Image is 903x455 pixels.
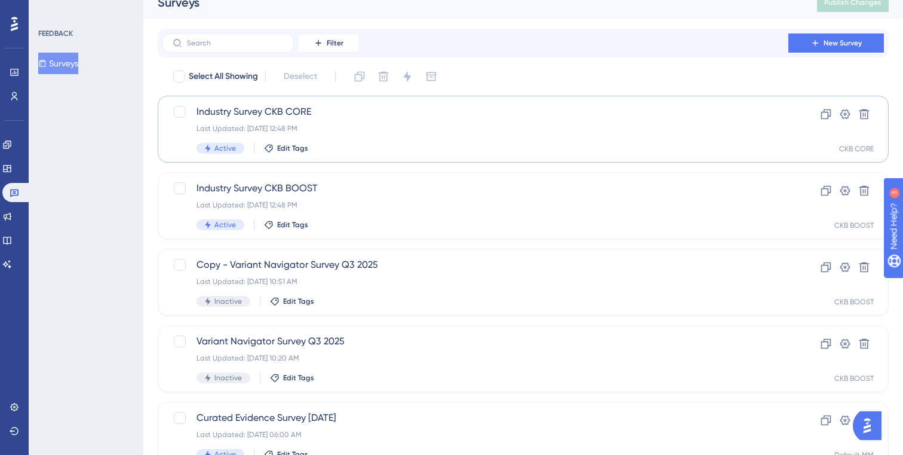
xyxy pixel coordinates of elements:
span: Edit Tags [277,220,308,230]
span: Variant Navigator Survey Q3 2025 [196,334,754,349]
button: Deselect [273,66,328,87]
span: Curated Evidence Survey [DATE] [196,411,754,425]
span: Inactive [214,373,242,383]
iframe: UserGuiding AI Assistant Launcher [853,408,889,444]
span: Select All Showing [189,69,258,84]
div: Last Updated: [DATE] 06:00 AM [196,430,754,439]
button: New Survey [788,33,884,53]
span: Filter [327,38,343,48]
div: Last Updated: [DATE] 10:51 AM [196,277,754,286]
span: Industry Survey CKB BOOST [196,181,754,196]
span: Industry Survey CKB CORE [196,105,754,119]
button: Surveys [38,53,78,74]
span: Deselect [284,69,317,84]
div: Last Updated: [DATE] 12:48 PM [196,124,754,133]
span: Need Help? [28,3,75,17]
span: Active [214,220,236,230]
button: Filter [299,33,358,53]
span: Active [214,143,236,153]
button: Edit Tags [270,297,314,306]
span: Inactive [214,297,242,306]
span: Edit Tags [277,143,308,153]
span: Edit Tags [283,373,314,383]
div: CKB CORE [839,144,874,154]
span: Copy - Variant Navigator Survey Q3 2025 [196,258,754,272]
div: 3 [83,6,87,16]
div: CKB BOOST [834,374,874,383]
div: CKB BOOST [834,297,874,307]
div: FEEDBACK [38,29,73,38]
input: Search [187,39,284,47]
div: Last Updated: [DATE] 12:48 PM [196,200,754,210]
div: Last Updated: [DATE] 10:20 AM [196,353,754,363]
button: Edit Tags [264,143,308,153]
div: CKB BOOST [834,221,874,230]
button: Edit Tags [270,373,314,383]
span: New Survey [824,38,862,48]
button: Edit Tags [264,220,308,230]
span: Edit Tags [283,297,314,306]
